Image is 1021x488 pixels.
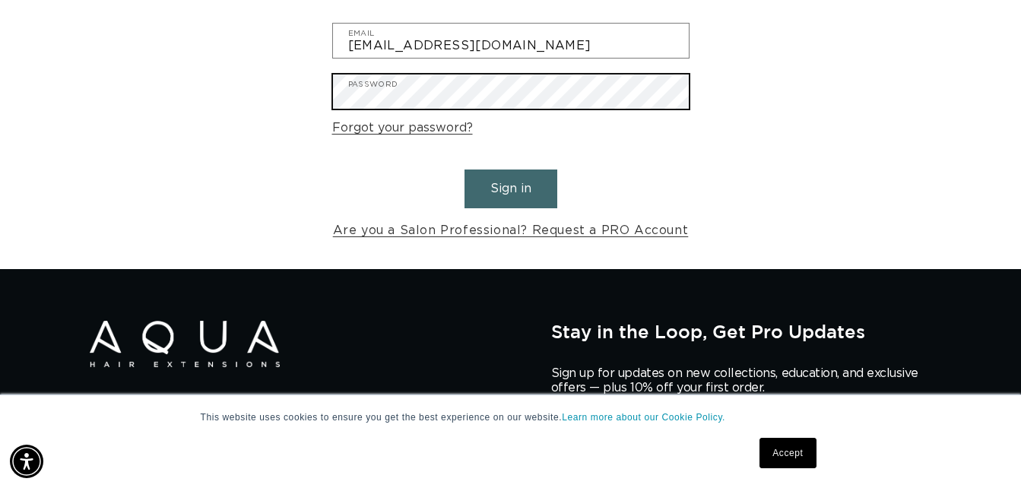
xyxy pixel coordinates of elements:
a: Accept [759,438,816,468]
div: Accessibility Menu [10,445,43,478]
h2: Stay in the Loop, Get Pro Updates [551,321,931,342]
input: Email [333,24,689,58]
a: Are you a Salon Professional? Request a PRO Account [333,220,689,242]
img: Aqua Hair Extensions [90,321,280,367]
p: Sign up for updates on new collections, education, and exclusive offers — plus 10% off your first... [551,366,931,395]
a: Forgot your password? [332,117,473,139]
iframe: Chat Widget [819,324,1021,488]
button: Sign in [465,170,557,208]
a: Learn more about our Cookie Policy. [562,412,725,423]
p: This website uses cookies to ensure you get the best experience on our website. [201,410,821,424]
